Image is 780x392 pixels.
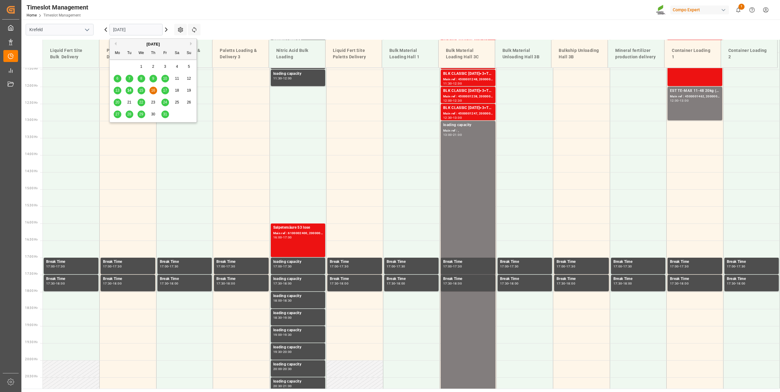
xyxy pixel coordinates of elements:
div: Choose Tuesday, October 21st, 2025 [126,99,133,106]
div: - [622,265,623,268]
span: 1 [738,4,745,10]
span: 1 [140,64,142,69]
div: Choose Sunday, October 5th, 2025 [185,63,193,71]
div: Container Loading 1 [669,45,716,63]
div: Bulk Material Loading Hall 1 [387,45,433,63]
div: 18:00 [623,282,632,285]
span: 7 [128,76,131,81]
div: Choose Wednesday, October 8th, 2025 [138,75,145,82]
div: 17:30 [500,282,509,285]
div: Sa [173,49,181,57]
div: loading capacity [273,327,323,333]
img: Screenshot%202023-09-29%20at%2010.02.21.png_1712312052.png [656,5,666,15]
div: - [282,368,283,370]
div: 17:30 [557,282,565,285]
div: 17:00 [273,265,282,268]
div: - [679,99,680,102]
div: 21:00 [453,133,462,136]
div: Break Time [46,259,96,265]
div: Break Time [330,259,380,265]
div: Choose Wednesday, October 1st, 2025 [138,63,145,71]
div: 18:00 [113,282,122,285]
div: 17:00 [727,265,736,268]
span: 12 [187,76,191,81]
span: 10 [163,76,167,81]
div: Choose Friday, October 3rd, 2025 [161,63,169,71]
div: 18:00 [453,282,462,285]
span: 19:00 Hr [25,323,38,327]
span: 15:30 Hr [25,204,38,207]
div: Choose Wednesday, October 22nd, 2025 [138,99,145,106]
span: 23 [151,100,155,104]
div: Choose Friday, October 17th, 2025 [161,87,169,94]
div: 18:00 [510,282,519,285]
span: 18 [175,88,179,93]
div: 18:30 [273,316,282,319]
a: Home [27,13,37,17]
div: 17:30 [103,282,112,285]
div: Break Time [557,259,606,265]
div: BLK CLASSIC [DATE]+3+TE BULK [443,71,493,77]
div: Choose Friday, October 24th, 2025 [161,99,169,106]
div: 18:00 [737,282,745,285]
div: Choose Sunday, October 12th, 2025 [185,75,193,82]
div: - [55,265,56,268]
div: - [565,265,566,268]
button: show 1 new notifications [731,3,745,17]
div: 17:00 [500,265,509,268]
span: 18:00 Hr [25,289,38,292]
div: 12:00 [283,77,292,80]
div: 12:30 [453,99,462,102]
div: Salpetersäure 53 lose [273,225,323,231]
button: open menu [82,25,91,34]
div: Choose Monday, October 20th, 2025 [114,99,121,106]
div: Choose Saturday, October 18th, 2025 [173,87,181,94]
div: 17:00 [613,265,622,268]
div: - [55,282,56,285]
span: 14:30 Hr [25,169,38,173]
div: loading capacity [273,361,323,368]
div: 17:00 [103,265,112,268]
div: - [282,350,283,353]
div: 17:00 [443,265,452,268]
span: 12:30 Hr [25,101,38,104]
div: loading capacity [273,379,323,385]
span: 9 [152,76,154,81]
div: 18:00 [396,282,405,285]
div: - [282,299,283,302]
div: Main ref : , [443,128,493,133]
div: - [112,282,113,285]
div: Main ref : 4500001462, 2000001529 [670,94,720,99]
span: 13:00 Hr [25,118,38,122]
span: 5 [188,64,190,69]
div: 17:00 [46,265,55,268]
div: - [282,265,283,268]
span: 20 [115,100,119,104]
div: Break Time [387,276,436,282]
div: - [735,265,736,268]
div: 11:30 [443,82,452,85]
div: loading capacity [273,293,323,299]
div: Timeslot Management [27,3,88,12]
div: 20:00 [283,350,292,353]
div: 18:00 [283,282,292,285]
div: loading capacity [273,310,323,316]
div: 13:00 [443,133,452,136]
button: Next Month [190,42,194,45]
div: 17:30 [566,265,575,268]
div: 21:00 [283,385,292,387]
div: 19:30 [283,333,292,336]
span: 28 [127,112,131,116]
div: 17:00 [216,265,225,268]
div: - [282,316,283,319]
div: 17:30 [56,265,65,268]
div: loading capacity [273,259,323,265]
div: 12:00 [670,99,679,102]
div: 17:30 [453,265,462,268]
div: - [679,265,680,268]
div: Liquid Fert Site Paletts Delivery [330,45,377,63]
div: 20:00 [273,368,282,370]
div: - [112,265,113,268]
div: Choose Tuesday, October 14th, 2025 [126,87,133,94]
